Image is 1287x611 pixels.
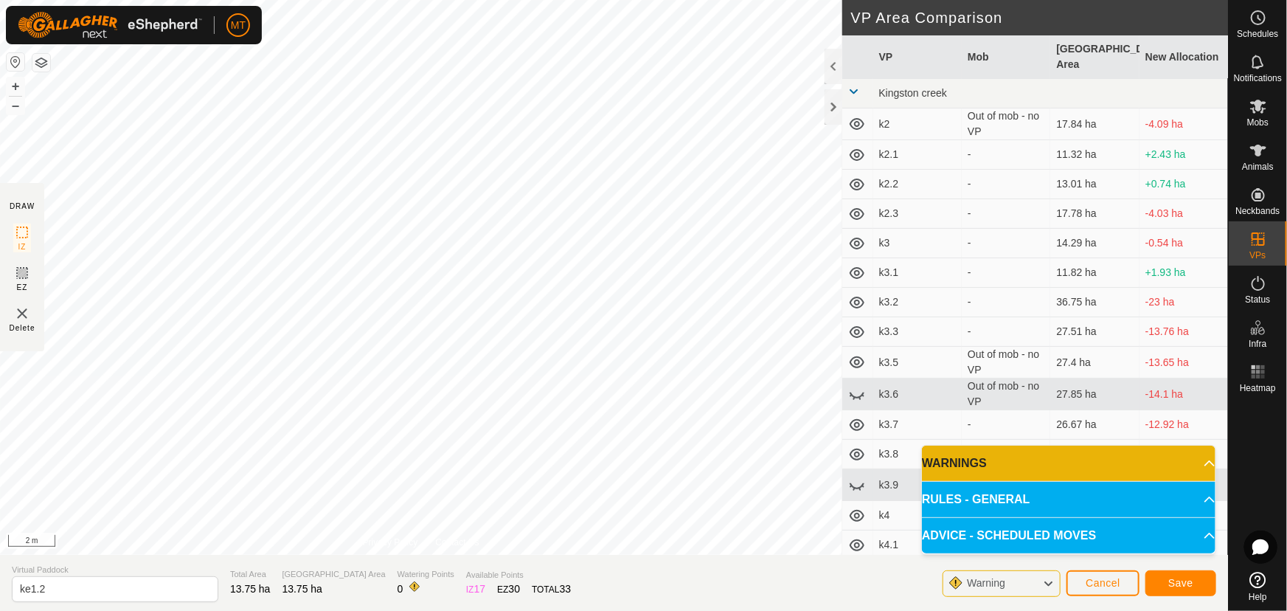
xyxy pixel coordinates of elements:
td: k3.7 [873,410,962,440]
td: k3 [873,229,962,258]
img: Gallagher Logo [18,12,202,38]
span: 17 [474,583,486,595]
div: - [968,265,1044,280]
img: VP [13,305,31,322]
span: MT [231,18,246,33]
td: 17.84 ha [1050,108,1139,140]
td: -13.65 ha [1139,347,1228,379]
div: - [968,235,1044,251]
p-accordion-header: ADVICE - SCHEDULED MOVES [922,518,1215,553]
div: - [968,324,1044,339]
span: Warning [967,577,1005,589]
div: Out of mob - no VP [968,108,1044,139]
td: k4 [873,501,962,531]
td: +1.93 ha [1139,258,1228,288]
td: -23 ha [1139,288,1228,317]
span: WARNINGS [922,455,987,472]
a: Privacy Policy [363,536,418,549]
span: Available Points [466,569,571,581]
td: k3.6 [873,379,962,410]
span: 13.75 ha [230,583,271,595]
td: k2.1 [873,140,962,170]
td: 26.67 ha [1050,410,1139,440]
td: -4.03 ha [1139,199,1228,229]
td: -14.1 ha [1139,379,1228,410]
td: 27.85 ha [1050,379,1139,410]
div: - [968,294,1044,310]
td: 36.75 ha [1050,288,1139,317]
th: [GEOGRAPHIC_DATA] Area [1050,35,1139,79]
td: k3.3 [873,317,962,347]
span: IZ [18,241,27,252]
button: – [7,97,24,114]
td: k2.2 [873,170,962,199]
p-accordion-header: WARNINGS [922,446,1215,481]
th: Mob [962,35,1050,79]
span: Animals [1242,162,1274,171]
span: RULES - GENERAL [922,491,1030,508]
span: 33 [560,583,572,595]
td: 11.82 ha [1050,258,1139,288]
h2: VP Area Comparison [851,9,1229,27]
a: Help [1229,566,1287,607]
div: TOTAL [532,581,571,597]
td: +0.74 ha [1139,170,1228,199]
td: 27.51 ha [1050,317,1139,347]
td: -0.54 ha [1139,229,1228,258]
td: k3.5 [873,347,962,379]
span: 30 [509,583,521,595]
div: - [968,176,1044,192]
div: - [968,417,1044,432]
td: k2.3 [873,199,962,229]
span: Help [1249,593,1267,601]
td: -13.76 ha [1139,317,1228,347]
td: -23.37 ha [1139,440,1228,469]
td: k3.1 [873,258,962,288]
td: 13.01 ha [1050,170,1139,199]
button: Save [1145,570,1216,596]
span: 13.75 ha [282,583,323,595]
span: Cancel [1086,577,1120,589]
span: Save [1168,577,1193,589]
td: k3.9 [873,469,962,501]
span: VPs [1249,251,1266,260]
span: Notifications [1234,74,1282,83]
p-accordion-header: RULES - GENERAL [922,482,1215,517]
td: 17.78 ha [1050,199,1139,229]
span: Kingston creek [879,87,948,99]
span: Mobs [1247,118,1269,127]
div: DRAW [10,201,35,212]
div: Out of mob - no VP [968,347,1044,378]
button: Map Layers [32,54,50,72]
td: k2 [873,108,962,140]
div: IZ [466,581,485,597]
td: k3.8 [873,440,962,469]
button: + [7,77,24,95]
span: Delete [10,322,35,334]
td: 11.32 ha [1050,140,1139,170]
th: New Allocation [1139,35,1228,79]
span: Neckbands [1235,207,1280,215]
span: Schedules [1237,30,1278,38]
td: -4.09 ha [1139,108,1228,140]
td: +2.43 ha [1139,140,1228,170]
td: 27.4 ha [1050,347,1139,379]
span: EZ [17,282,28,293]
div: - [968,147,1044,162]
span: Watering Points [398,568,454,581]
td: k4.1 [873,531,962,560]
button: Cancel [1066,570,1139,596]
span: Heatmap [1240,384,1276,393]
div: - [968,206,1044,221]
th: VP [873,35,962,79]
button: Reset Map [7,53,24,71]
span: Infra [1249,339,1266,348]
td: 37.12 ha [1050,440,1139,469]
td: 14.29 ha [1050,229,1139,258]
span: ADVICE - SCHEDULED MOVES [922,527,1096,545]
span: 0 [398,583,403,595]
span: Total Area [230,568,271,581]
td: k3.2 [873,288,962,317]
span: [GEOGRAPHIC_DATA] Area [282,568,386,581]
span: Virtual Paddock [12,564,218,576]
